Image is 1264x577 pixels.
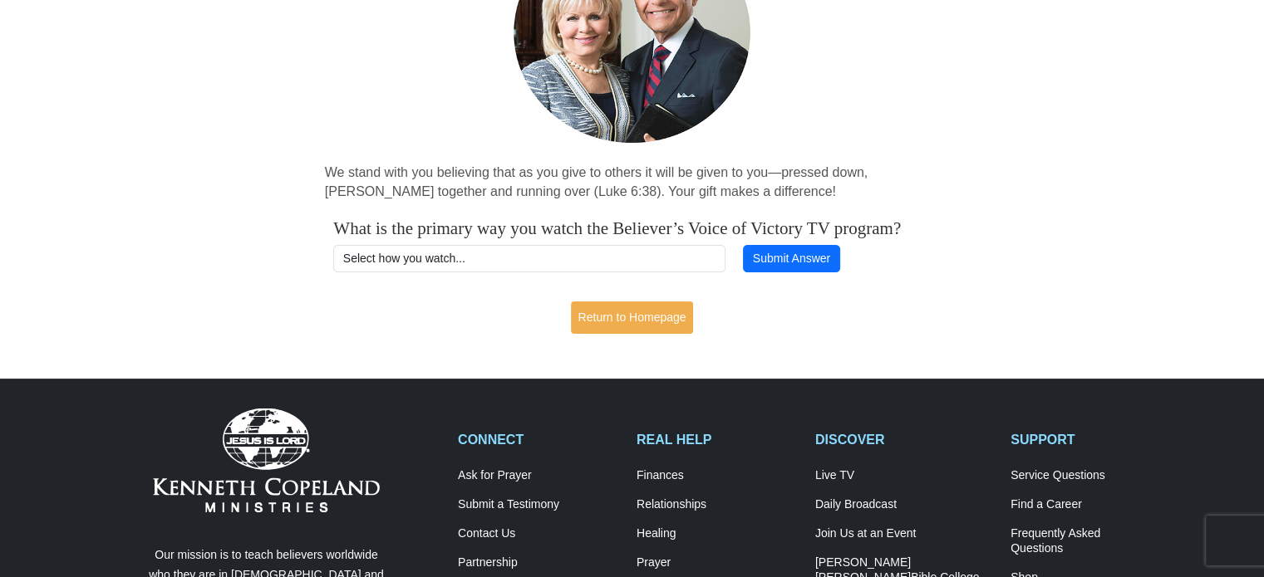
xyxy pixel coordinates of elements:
[458,555,619,570] a: Partnership
[815,526,993,541] a: Join Us at an Event
[458,432,619,447] h2: CONNECT
[333,218,931,239] h4: What is the primary way you watch the Believer’s Voice of Victory TV program?
[637,432,798,447] h2: REAL HELP
[1011,526,1172,556] a: Frequently AskedQuestions
[815,497,993,512] a: Daily Broadcast
[637,555,798,570] a: Prayer
[743,245,839,273] button: Submit Answer
[1011,468,1172,483] a: Service Questions
[325,164,940,202] p: We stand with you believing that as you give to others it will be given to you—pressed down, [PER...
[637,526,798,541] a: Healing
[1011,497,1172,512] a: Find a Career
[153,408,380,511] img: Kenneth Copeland Ministries
[815,468,993,483] a: Live TV
[1011,432,1172,447] h2: SUPPORT
[815,432,993,447] h2: DISCOVER
[571,301,694,334] a: Return to Homepage
[637,468,798,483] a: Finances
[458,526,619,541] a: Contact Us
[637,497,798,512] a: Relationships
[458,497,619,512] a: Submit a Testimony
[458,468,619,483] a: Ask for Prayer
